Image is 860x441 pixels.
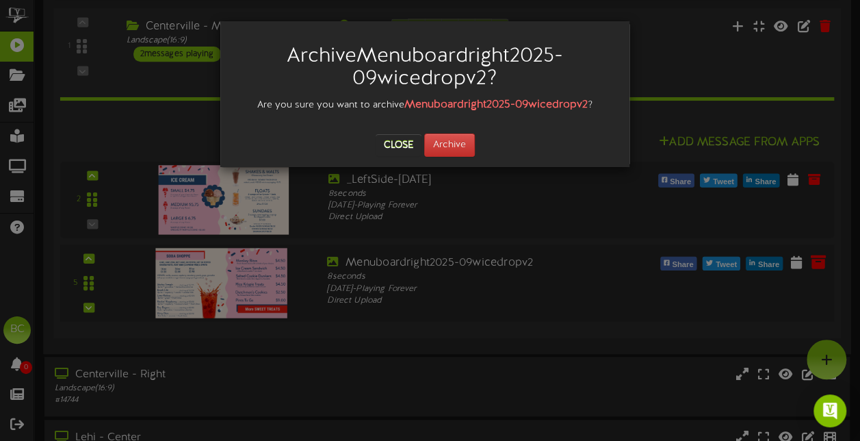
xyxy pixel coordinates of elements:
[404,99,588,111] strong: Menuboardright2025-09wicedropv2
[424,134,475,157] button: Archive
[231,97,619,113] div: Are you sure you want to archive ?
[376,134,421,156] button: Close
[813,394,846,427] div: Open Intercom Messenger
[241,45,609,90] h2: Archive Menuboardright2025-09wicedropv2 ?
